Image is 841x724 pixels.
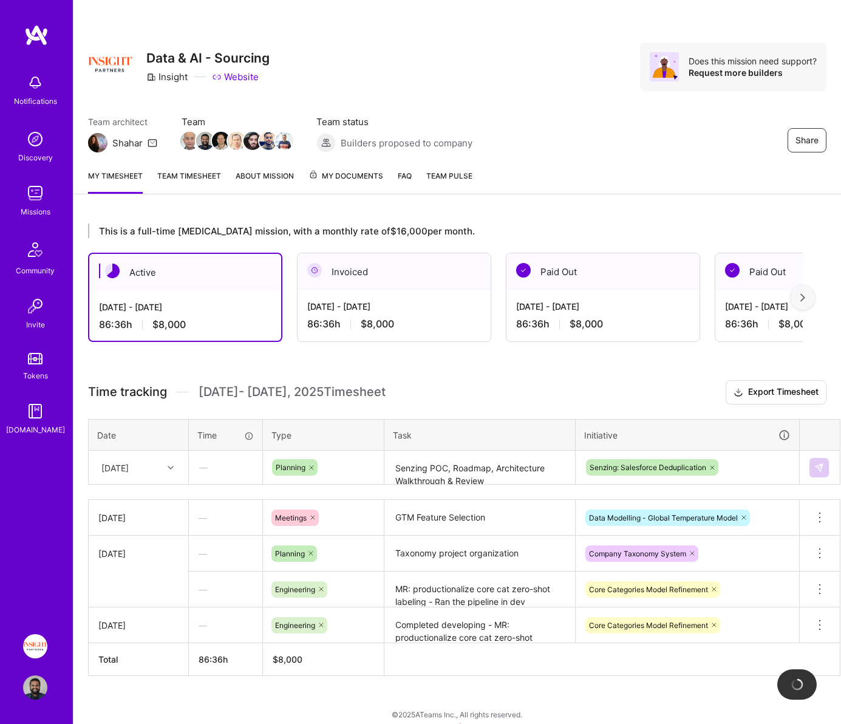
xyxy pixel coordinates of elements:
img: Company Logo [88,43,132,86]
i: icon CompanyGray [146,72,156,82]
img: discovery [23,127,47,151]
div: Community [16,264,55,277]
div: Active [89,254,281,291]
i: icon Download [734,386,743,399]
span: $8,000 [152,318,186,331]
a: Team Pulse [426,169,472,194]
div: [DATE] [98,511,179,524]
textarea: Completed developing - MR: productionalize core cat zero-shot labeling - submitted for review [386,609,574,642]
span: Planning [275,549,305,558]
div: — [189,609,262,641]
img: tokens [28,353,43,364]
div: 86:36 h [307,318,481,330]
span: Company Taxonomy System [589,549,686,558]
img: Invoiced [307,263,322,278]
div: Discovery [18,151,53,164]
img: loading [790,677,805,692]
th: Task [384,419,576,451]
div: Invoiced [298,253,491,290]
div: [DATE] [101,461,129,474]
div: Time [197,429,254,442]
div: This is a full-time [MEDICAL_DATA] mission, with a monthly rate of $16,000 per month. [88,224,803,238]
a: My timesheet [88,169,143,194]
span: [DATE] - [DATE] , 2025 Timesheet [199,384,386,400]
a: Team Member Avatar [229,131,245,151]
div: [DATE] - [DATE] [99,301,271,313]
th: Type [263,419,384,451]
span: Team [182,115,292,128]
img: Community [21,235,50,264]
div: — [189,573,262,606]
img: teamwork [23,181,47,205]
img: right [800,293,805,302]
span: $8,000 [361,318,394,330]
div: — [189,538,262,570]
div: Insight [146,70,188,83]
a: FAQ [398,169,412,194]
span: $8,000 [570,318,603,330]
img: Team Member Avatar [228,132,246,150]
span: $8,000 [778,318,812,330]
span: Planning [276,463,305,472]
img: Avatar [650,52,679,81]
div: [DOMAIN_NAME] [6,423,65,436]
img: Team Member Avatar [275,132,293,150]
span: Time tracking [88,384,167,400]
div: null [809,458,830,477]
a: Team Member Avatar [197,131,213,151]
div: [DATE] - [DATE] [307,300,481,313]
i: icon Mail [148,138,157,148]
span: Core Categories Model Refinement [589,585,708,594]
span: Share [795,134,819,146]
a: Team Member Avatar [213,131,229,151]
img: User Avatar [23,675,47,700]
div: 86:36 h [99,318,271,331]
span: Team Pulse [426,171,472,180]
a: User Avatar [20,675,50,700]
div: Invite [26,318,45,331]
span: My Documents [308,169,383,183]
th: Date [89,419,189,451]
a: About Mission [236,169,294,194]
img: guide book [23,399,47,423]
div: 86:36 h [516,318,690,330]
img: Insight Partners: Data & AI - Sourcing [23,634,47,658]
span: Team status [316,115,472,128]
a: Team Member Avatar [260,131,276,151]
th: 86:36h [189,643,263,676]
a: Team Member Avatar [182,131,197,151]
span: Data Modelling - Global Temperature Model [589,513,738,522]
img: bell [23,70,47,95]
div: Does this mission need support? [689,55,817,67]
textarea: MR: productionalize core cat zero-shot labeling - Ran the pipeline in dev [386,573,574,606]
div: Initiative [584,428,791,442]
div: Shahar [112,137,143,149]
img: Submit [814,463,824,473]
div: [DATE] [98,547,179,560]
img: Team Member Avatar [196,132,214,150]
button: Export Timesheet [726,380,826,405]
img: Paid Out [725,263,740,278]
button: Share [788,128,826,152]
img: Paid Out [516,263,531,278]
a: My Documents [308,169,383,194]
a: Team timesheet [157,169,221,194]
div: [DATE] [98,619,179,632]
img: Team Member Avatar [259,132,277,150]
div: Request more builders [689,67,817,78]
a: Team Member Avatar [276,131,292,151]
span: Engineering [275,585,315,594]
span: Builders proposed to company [341,137,472,149]
img: Builders proposed to company [316,133,336,152]
span: Core Categories Model Refinement [589,621,708,630]
img: Active [105,264,120,278]
th: $8,000 [263,643,384,676]
div: Paid Out [506,253,700,290]
img: Team Member Avatar [212,132,230,150]
th: Total [89,643,189,676]
div: Missions [21,205,50,218]
a: Website [212,70,259,83]
img: logo [24,24,49,46]
a: Team Member Avatar [245,131,260,151]
a: Insight Partners: Data & AI - Sourcing [20,634,50,658]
